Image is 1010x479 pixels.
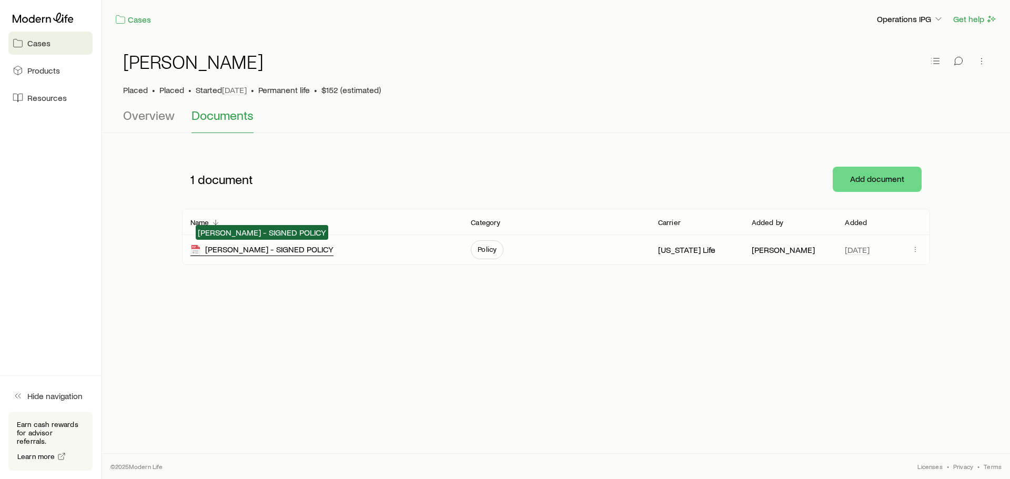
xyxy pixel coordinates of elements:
[833,167,922,192] button: Add document
[877,14,944,24] p: Operations IPG
[471,218,500,227] p: Category
[984,462,1002,471] a: Terms
[123,108,989,133] div: Case details tabs
[123,51,264,72] h1: [PERSON_NAME]
[27,65,60,76] span: Products
[658,244,715,255] p: [US_STATE] Life
[27,391,83,401] span: Hide navigation
[845,244,870,255] span: [DATE]
[8,384,93,407] button: Hide navigation
[8,86,93,109] a: Resources
[27,38,50,48] span: Cases
[191,108,254,123] span: Documents
[8,32,93,55] a: Cases
[190,172,195,187] span: 1
[110,462,163,471] p: © 2025 Modern Life
[27,93,67,103] span: Resources
[321,85,381,95] span: $152 (estimated)
[876,13,944,26] button: Operations IPG
[222,85,247,95] span: [DATE]
[17,420,84,445] p: Earn cash rewards for advisor referrals.
[752,218,783,227] p: Added by
[977,462,979,471] span: •
[198,172,253,187] span: document
[314,85,317,95] span: •
[658,218,681,227] p: Carrier
[159,85,184,95] span: Placed
[188,85,191,95] span: •
[752,244,815,255] p: [PERSON_NAME]
[953,462,973,471] a: Privacy
[196,85,247,95] p: Started
[917,462,942,471] a: Licenses
[123,108,175,123] span: Overview
[152,85,155,95] span: •
[17,453,55,460] span: Learn more
[251,85,254,95] span: •
[845,218,867,227] p: Added
[115,14,151,26] a: Cases
[190,218,209,227] p: Name
[190,244,334,256] div: [PERSON_NAME] - SIGNED POLICY
[947,462,949,471] span: •
[123,85,148,95] p: Placed
[8,412,93,471] div: Earn cash rewards for advisor referrals.Learn more
[953,13,997,25] button: Get help
[478,245,497,253] span: Policy
[8,59,93,82] a: Products
[258,85,310,95] span: Permanent life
